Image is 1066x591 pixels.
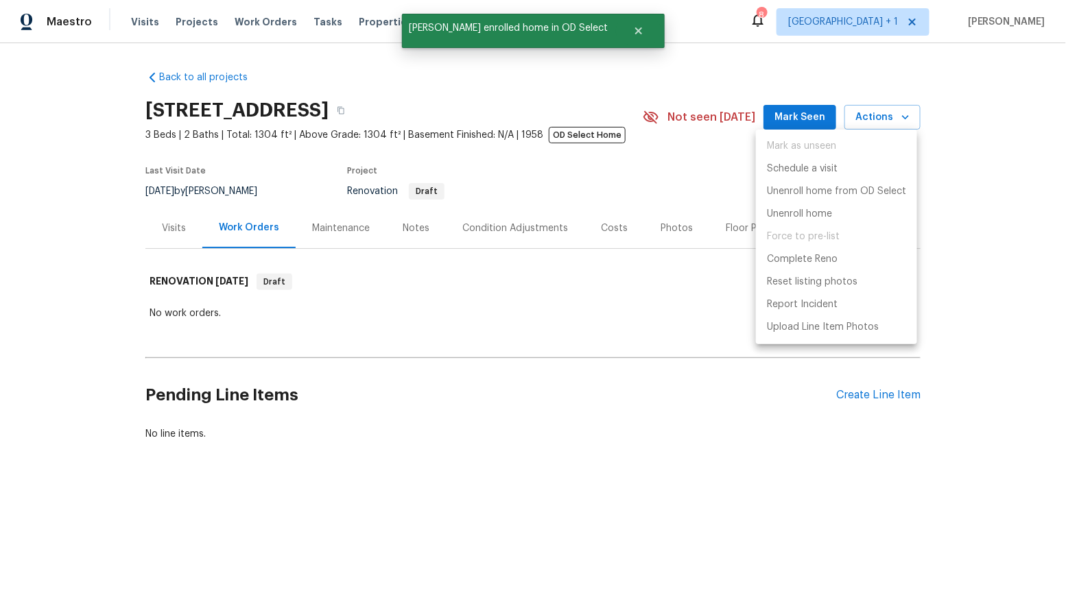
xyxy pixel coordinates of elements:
p: Complete Reno [767,252,838,267]
p: Upload Line Item Photos [767,320,879,335]
p: Schedule a visit [767,162,838,176]
span: Setup visit must be completed before moving home to pre-list [756,226,917,248]
p: Report Incident [767,298,838,312]
p: Reset listing photos [767,275,857,289]
p: Unenroll home [767,207,832,221]
p: Unenroll home from OD Select [767,184,906,199]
